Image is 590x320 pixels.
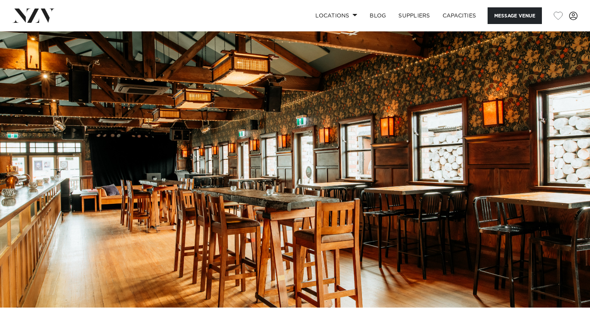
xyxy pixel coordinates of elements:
a: SUPPLIERS [392,7,436,24]
button: Message Venue [488,7,542,24]
a: BLOG [363,7,392,24]
img: nzv-logo.png [12,9,55,22]
a: Capacities [436,7,483,24]
a: Locations [309,7,363,24]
